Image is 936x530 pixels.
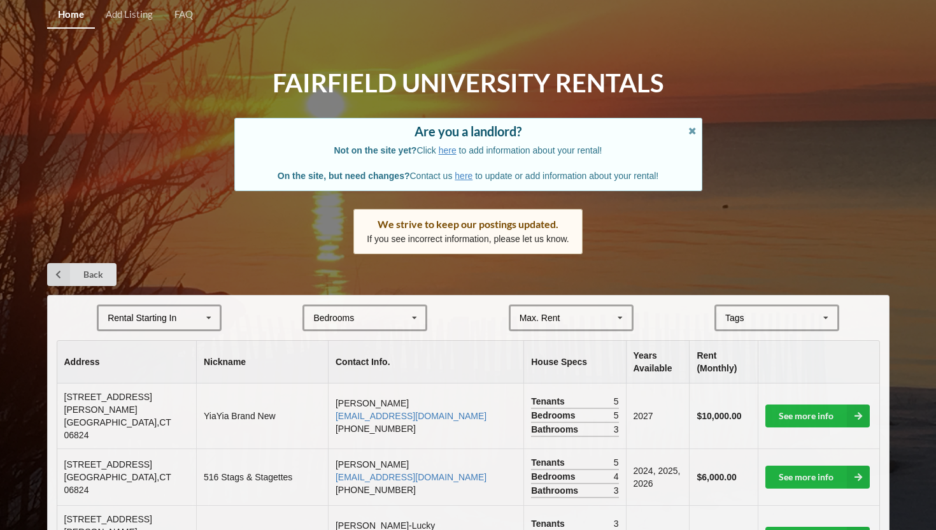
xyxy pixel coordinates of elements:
[531,470,578,483] span: Bedrooms
[531,395,568,408] span: Tenants
[64,417,171,440] span: [GEOGRAPHIC_DATA] , CT 06824
[278,171,658,181] span: Contact us to update or add information about your rental!
[367,233,569,245] p: If you see incorrect information, please let us know.
[367,218,569,231] div: We strive to keep our postings updated.
[336,411,486,421] a: [EMAIL_ADDRESS][DOMAIN_NAME]
[196,383,328,448] td: YiaYia Brand New
[328,448,523,505] td: [PERSON_NAME] [PHONE_NUMBER]
[64,392,152,415] span: [STREET_ADDRESS][PERSON_NAME]
[248,125,689,138] div: Are you a landlord?
[765,466,870,489] a: See more info
[765,405,870,427] a: See more info
[531,517,568,530] span: Tenants
[164,1,204,29] a: FAQ
[196,448,328,505] td: 516 Stags & Stagettes
[455,171,472,181] a: here
[336,472,486,482] a: [EMAIL_ADDRESS][DOMAIN_NAME]
[95,1,164,29] a: Add Listing
[626,341,690,383] th: Years Available
[57,341,196,383] th: Address
[614,456,619,469] span: 5
[334,145,602,155] span: Click to add information about your rental!
[614,423,619,436] span: 3
[531,456,568,469] span: Tenants
[614,517,619,530] span: 3
[47,1,95,29] a: Home
[47,263,117,286] a: Back
[273,67,663,99] h1: Fairfield University Rentals
[278,171,410,181] b: On the site, but need changes?
[697,472,736,482] b: $6,000.00
[614,470,619,483] span: 4
[689,341,758,383] th: Rent (Monthly)
[722,311,763,326] div: Tags
[439,145,457,155] a: here
[328,341,523,383] th: Contact Info.
[531,484,581,497] span: Bathrooms
[531,409,578,422] span: Bedrooms
[626,448,690,505] td: 2024, 2025, 2026
[523,341,625,383] th: House Specs
[531,423,581,436] span: Bathrooms
[313,313,354,322] div: Bedrooms
[697,411,741,421] b: $10,000.00
[626,383,690,448] td: 2027
[614,395,619,408] span: 5
[64,459,152,469] span: [STREET_ADDRESS]
[196,341,328,383] th: Nickname
[614,484,619,497] span: 3
[520,313,560,322] div: Max. Rent
[334,145,417,155] b: Not on the site yet?
[108,313,176,322] div: Rental Starting In
[614,409,619,422] span: 5
[64,472,171,495] span: [GEOGRAPHIC_DATA] , CT 06824
[328,383,523,448] td: [PERSON_NAME] [PHONE_NUMBER]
